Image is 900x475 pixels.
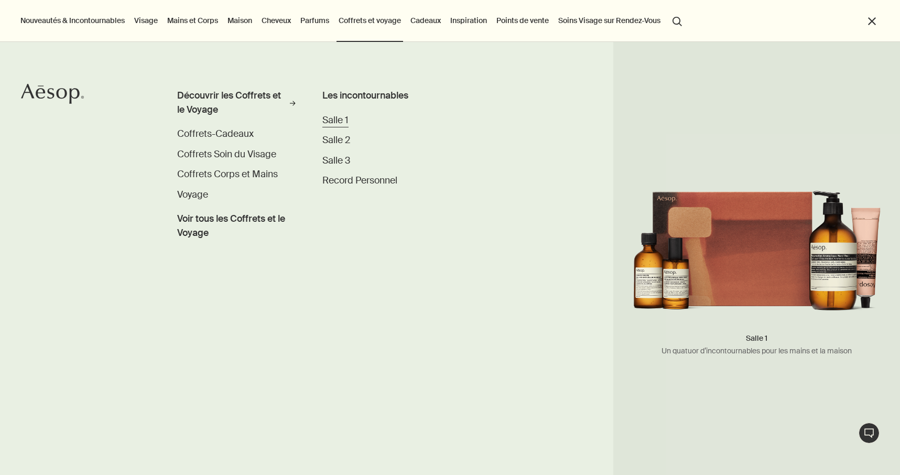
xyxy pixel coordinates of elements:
p: Un quatuor d’incontournables pour les mains et la maison [624,345,890,357]
a: Cheveux [259,14,293,27]
button: Nouveautés & Incontournables [18,14,127,27]
button: Points de vente [494,14,551,27]
span: Voyage [177,189,208,201]
a: Coffrets-Cadeaux [177,127,254,142]
a: Salle 2 [322,134,350,148]
button: Chat en direct [859,423,880,444]
span: Coffrets Soin du Visage [177,148,276,160]
a: Coffrets et voyage [337,14,403,27]
span: Salle 2 [322,134,350,146]
a: Record Personnel [322,174,397,188]
a: Salle 3 [322,154,350,168]
img: Four formulations alongside a recycled cardboard gift box. [624,160,890,322]
a: Voyage [177,188,208,202]
span: Record Personnel [322,175,397,187]
span: Coffrets-Cadeaux [177,128,254,140]
div: Découvrir les Coffrets et le Voyage [177,89,287,117]
a: Visage [132,14,160,27]
span: Salle 3 [322,155,350,167]
a: Soins Visage sur Rendez-Vous [556,14,663,27]
a: Salle 1 [322,114,349,128]
a: Découvrir les Coffrets et le Voyage [177,89,296,121]
button: Lancer une recherche [668,10,687,30]
a: Coffrets Soin du Visage [177,148,276,162]
a: Coffrets Corps et Mains [177,168,278,182]
button: Fermer le menu [866,15,878,27]
svg: Aesop [21,83,84,104]
a: Parfums [298,14,331,27]
a: Mains et Corps [165,14,220,27]
a: Voir tous les Coffrets et le Voyage [177,208,296,240]
span: Salle 1 [322,114,349,126]
span: Voir tous les Coffrets et le Voyage [177,212,296,240]
h5: Salle 1 [624,332,890,357]
div: Les incontournables [322,89,467,103]
a: Inspiration [448,14,489,27]
a: Cadeaux [408,14,443,27]
span: Coffrets Corps et Mains [177,168,278,180]
a: Aesop [18,81,86,110]
a: Maison [225,14,254,27]
a: Four formulations alongside a recycled cardboard gift box. Salle 1Un quatuor d’incontournables po... [624,150,890,367]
